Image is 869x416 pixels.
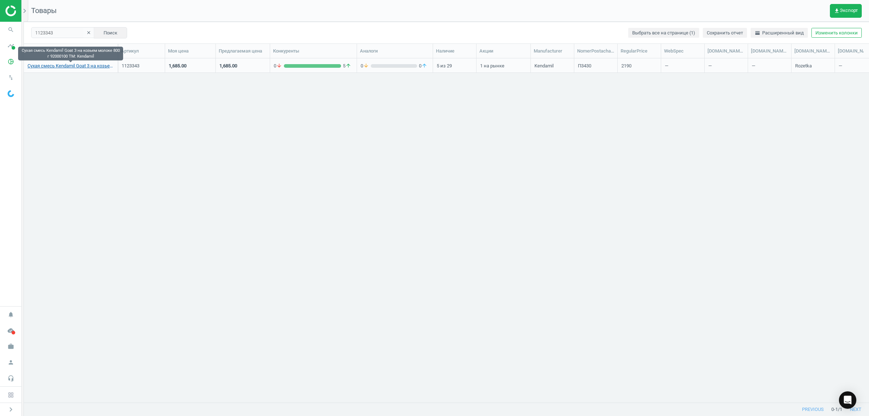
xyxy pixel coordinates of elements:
div: П3430 [578,63,591,72]
button: horizontal_splitРасширенный вид [751,28,808,38]
button: get_appЭкспорт [830,4,862,18]
div: Моя цена [168,48,213,54]
i: person [4,355,18,369]
div: Сухая смесь Kendamil Goat 3 на козьем молоке 800 г 92000100 TM: Kendamil [18,47,123,61]
div: 1123343 [122,63,161,69]
i: timeline [4,39,18,53]
i: headset_mic [4,371,18,385]
input: SKU/Title search [31,27,95,38]
div: Open Intercom Messenger [839,391,856,409]
img: wGWNvw8QSZomAAAAABJRU5ErkJggg== [8,90,14,97]
div: Аналоги [360,48,430,54]
button: Изменить колонки [811,28,862,38]
i: pie_chart_outlined [4,55,18,68]
i: arrow_downward [363,63,369,69]
button: chevron_right [2,405,20,414]
div: — [665,59,701,72]
div: [DOMAIN_NAME](promo_price) [708,48,745,54]
i: swap_vert [4,71,18,84]
div: — [708,59,744,72]
button: previous [794,403,831,416]
div: [DOMAIN_NAME](unit_price) [751,48,788,54]
i: notifications [4,308,18,321]
div: 1,685.00 [219,63,237,69]
div: 1 на рынке [480,59,527,72]
span: 0 - 1 [831,406,838,413]
button: next [842,403,869,416]
span: Товары [31,6,57,15]
i: clear [86,30,91,35]
div: Kendamil [534,63,554,72]
div: Конкуренты [273,48,354,54]
i: chevron_right [20,7,29,15]
div: Предлагаемая цена [219,48,267,54]
i: work [4,340,18,353]
button: Поиск [94,27,127,38]
i: search [4,23,18,37]
div: WebSpec [664,48,701,54]
a: Сухая смесь Kendamil Goat 3 на козьем молоке 800 г 92000100 TM: Kendamil [28,63,114,69]
div: 2190 [621,63,631,72]
div: Manufacturer [534,48,571,54]
span: / 1 [838,406,842,413]
div: 1,685.00 [169,63,186,69]
i: arrow_downward [276,63,282,69]
div: Акции [479,48,528,54]
i: get_app [834,8,840,14]
i: arrow_upward [345,63,351,69]
span: Выбрать все на странице (1) [632,30,695,36]
span: 0 [274,63,284,69]
div: [DOMAIN_NAME](vendor) [794,48,832,54]
div: Rozetka [795,63,812,72]
i: cloud_done [4,324,18,337]
div: 5 из 29 [437,59,473,72]
span: 0 [417,63,429,69]
i: chevron_right [7,405,15,414]
span: Сохранить отчет [707,30,743,36]
button: Выбрать все на странице (1) [628,28,699,38]
i: arrow_upward [421,63,427,69]
div: grid [24,58,869,395]
div: RegularPrice [621,48,658,54]
i: horizontal_split [755,30,760,36]
div: NomerPostachalnika [577,48,614,54]
div: — [752,59,788,72]
button: Сохранить отчет [703,28,747,38]
span: 5 [341,63,353,69]
div: Артикул [121,48,162,54]
img: ajHJNr6hYgQAAAAASUVORK5CYII= [5,5,57,16]
div: Наличие [436,48,473,54]
span: Экспорт [834,8,858,14]
span: 0 [361,63,371,69]
button: clear [83,28,94,38]
span: Расширенный вид [755,30,804,36]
